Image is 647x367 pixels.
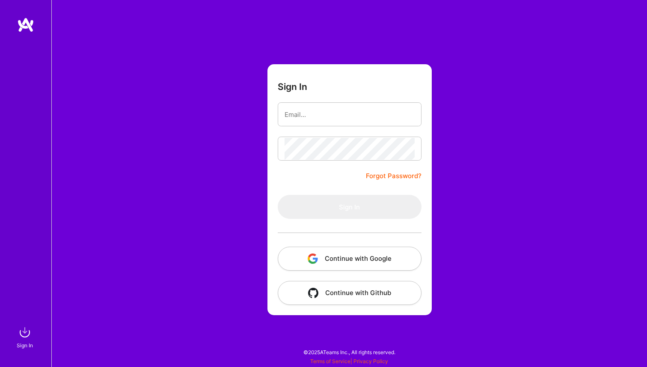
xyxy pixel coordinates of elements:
[17,17,34,33] img: logo
[18,324,33,350] a: sign inSign In
[278,281,421,305] button: Continue with Github
[308,288,318,298] img: icon
[310,358,388,364] span: |
[51,341,647,363] div: © 2025 ATeams Inc., All rights reserved.
[278,195,421,219] button: Sign In
[310,358,350,364] a: Terms of Service
[278,81,307,92] h3: Sign In
[16,324,33,341] img: sign in
[285,104,415,125] input: Email...
[366,171,421,181] a: Forgot Password?
[17,341,33,350] div: Sign In
[353,358,388,364] a: Privacy Policy
[308,254,318,264] img: icon
[278,247,421,271] button: Continue with Google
